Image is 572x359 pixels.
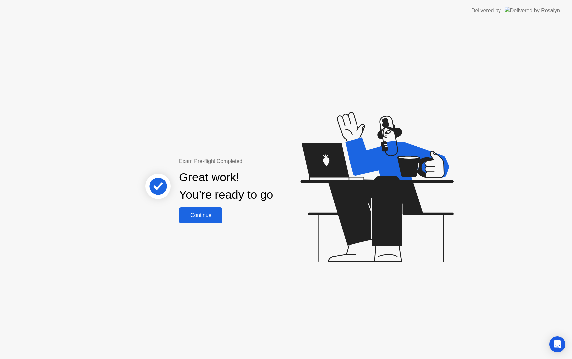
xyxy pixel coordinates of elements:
[505,7,560,14] img: Delivered by Rosalyn
[179,207,222,223] button: Continue
[549,336,565,352] div: Open Intercom Messenger
[471,7,501,15] div: Delivered by
[179,157,316,165] div: Exam Pre-flight Completed
[181,212,220,218] div: Continue
[179,169,273,204] div: Great work! You’re ready to go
